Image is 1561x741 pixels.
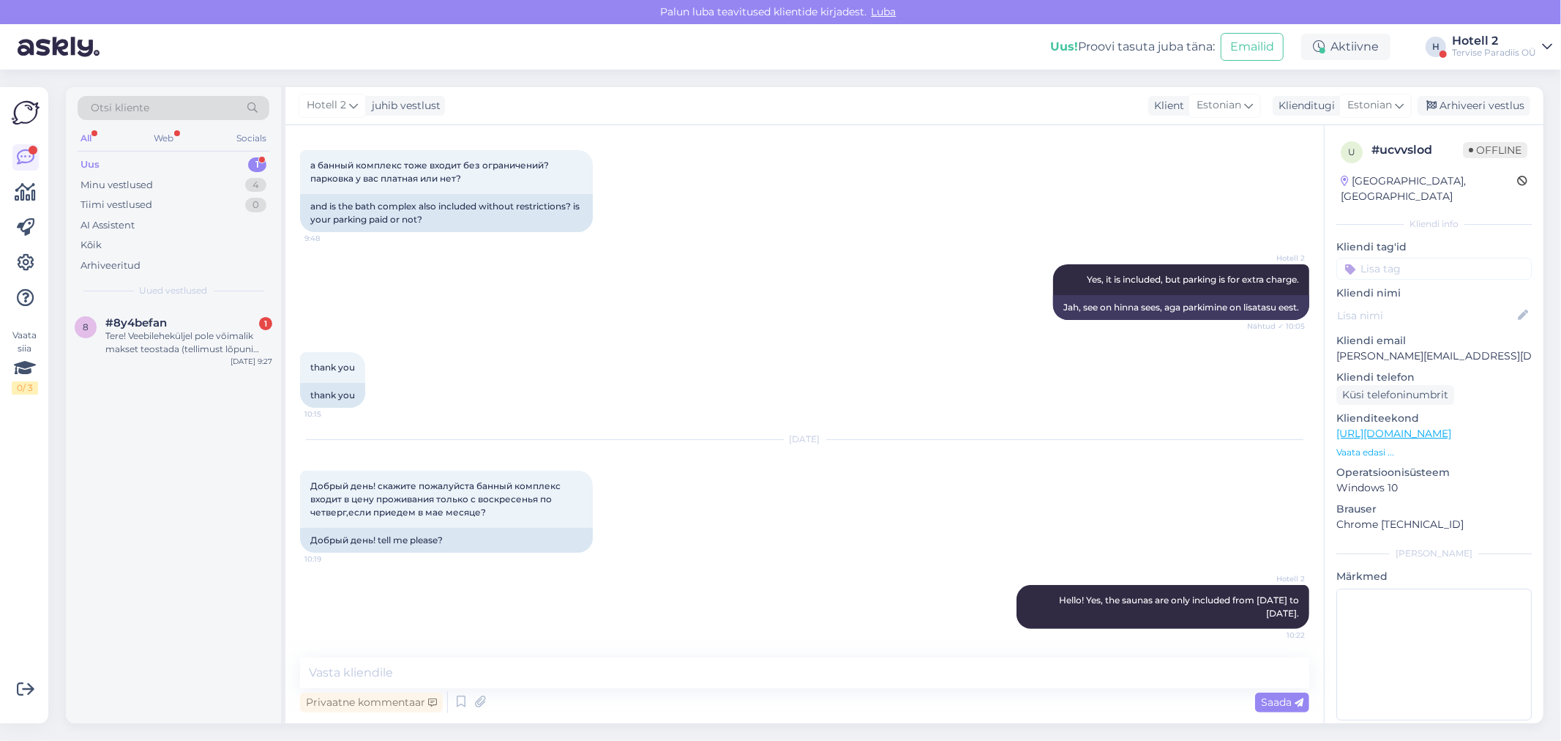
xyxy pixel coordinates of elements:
[91,100,149,116] span: Otsi kliente
[245,198,266,212] div: 0
[1050,38,1215,56] div: Proovi tasuta juba täna:
[307,97,346,113] span: Hotell 2
[1336,465,1532,480] p: Operatsioonisüsteem
[300,383,365,408] div: thank you
[78,129,94,148] div: All
[1336,569,1532,584] p: Märkmed
[1087,274,1299,285] span: Yes, it is included, but parking is for extra charge.
[1452,35,1536,47] div: Hotell 2
[1059,595,1301,619] span: Hello! Yes, the saunas are only included from [DATE] to [DATE].
[1336,480,1532,496] p: Windows 10
[259,317,272,330] div: 1
[300,693,443,712] div: Privaatne kommentaar
[310,480,563,518] span: Добрый день! скажите пожалуйста банный комплекс входит в цену проживания только с воскресенья по ...
[1336,385,1454,405] div: Küsi telefoninumbrit
[867,5,901,18] span: Luba
[1336,239,1532,255] p: Kliendi tag'id
[1250,573,1305,584] span: Hotell 2
[1371,141,1463,159] div: # ucvvslod
[304,554,359,565] span: 10:19
[81,238,102,253] div: Kõik
[1418,96,1530,116] div: Arhiveeri vestlus
[1197,97,1241,113] span: Estonian
[1336,286,1532,301] p: Kliendi nimi
[310,160,551,184] span: а банный комплекс тоже входит без ограничений? парковка у вас платная или нет?
[1273,98,1335,113] div: Klienditugi
[1053,295,1309,320] div: Jah, see on hinna sees, aga parkimine on lisatasu eest.
[1301,34,1390,60] div: Aktiivne
[1463,142,1527,158] span: Offline
[304,233,359,244] span: 9:48
[1250,630,1305,641] span: 10:22
[81,258,141,273] div: Arhiveeritud
[81,218,135,233] div: AI Assistent
[1336,349,1532,364] p: [PERSON_NAME][EMAIL_ADDRESS][DOMAIN_NAME]
[233,129,269,148] div: Socials
[1336,217,1532,231] div: Kliendi info
[231,356,272,367] div: [DATE] 9:27
[1336,411,1532,426] p: Klienditeekond
[81,178,153,193] div: Minu vestlused
[1348,146,1355,157] span: u
[248,157,266,172] div: 1
[300,194,593,232] div: and is the bath complex also included without restrictions? is your parking paid or not?
[245,178,266,193] div: 4
[1336,370,1532,385] p: Kliendi telefon
[1341,174,1517,204] div: [GEOGRAPHIC_DATA], [GEOGRAPHIC_DATA]
[12,381,38,395] div: 0 / 3
[1426,37,1446,57] div: H
[366,98,441,113] div: juhib vestlust
[105,329,272,356] div: Tere! Veebileheküljel pole võimalik makset teostada (tellimust lõpuni viia). Kõik väljad on täide...
[1247,321,1305,332] span: Nähtud ✓ 10:05
[81,198,152,212] div: Tiimi vestlused
[1148,98,1184,113] div: Klient
[1336,502,1532,517] p: Brauser
[1347,97,1392,113] span: Estonian
[1336,446,1532,459] p: Vaata edasi ...
[140,284,208,297] span: Uued vestlused
[300,433,1309,446] div: [DATE]
[1250,253,1305,264] span: Hotell 2
[12,99,40,127] img: Askly Logo
[1221,33,1284,61] button: Emailid
[12,329,38,395] div: Vaata siia
[1452,35,1552,59] a: Hotell 2Tervise Paradiis OÜ
[1261,696,1303,709] span: Saada
[83,321,89,332] span: 8
[1452,47,1536,59] div: Tervise Paradiis OÜ
[304,409,359,420] span: 10:15
[310,362,355,373] span: thank you
[1050,40,1078,53] b: Uus!
[151,129,177,148] div: Web
[1336,517,1532,532] p: Chrome [TECHNICAL_ID]
[1336,427,1451,440] a: [URL][DOMAIN_NAME]
[105,316,167,329] span: #8y4befan
[1337,308,1515,324] input: Lisa nimi
[300,528,593,553] div: Добрый день! tell me please?
[81,157,100,172] div: Uus
[1336,333,1532,349] p: Kliendi email
[1336,547,1532,560] div: [PERSON_NAME]
[1336,258,1532,280] input: Lisa tag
